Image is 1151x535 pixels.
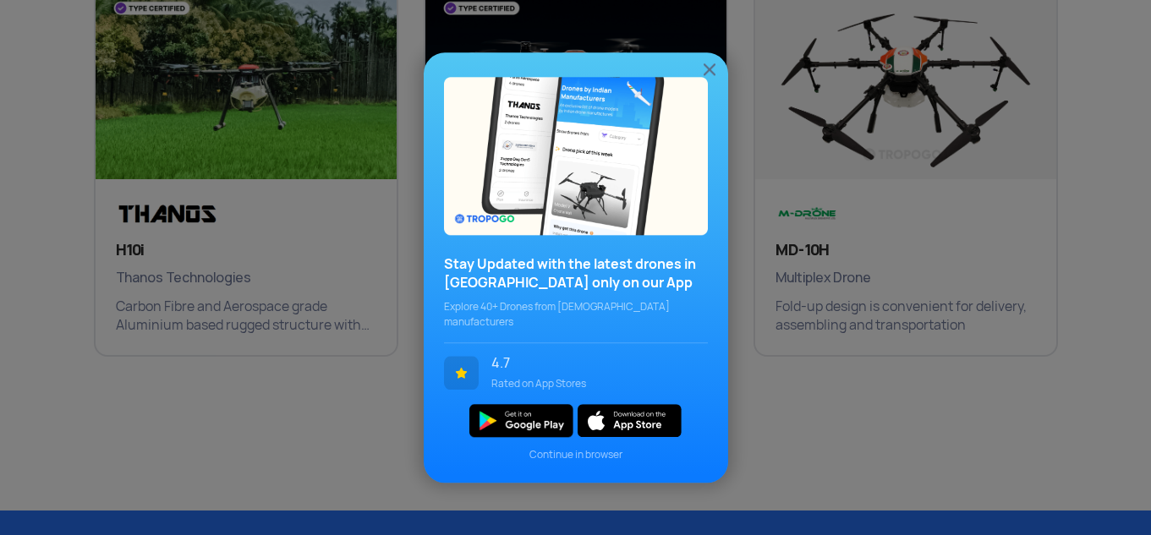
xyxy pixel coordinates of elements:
img: ic_close.png [699,59,720,79]
span: Continue in browser [444,447,708,462]
img: ic_star.svg [444,356,479,390]
span: Rated on App Stores [491,376,695,391]
img: bg_popupSky.png [444,77,708,235]
span: Explore 40+ Drones from [DEMOGRAPHIC_DATA] manufacturers [444,299,708,330]
img: ios_new.svg [578,404,682,437]
h3: Stay Updated with the latest drones in [GEOGRAPHIC_DATA] only on our App [444,255,708,292]
img: img_playstore.png [469,404,573,437]
span: 4.7 [491,356,695,371]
